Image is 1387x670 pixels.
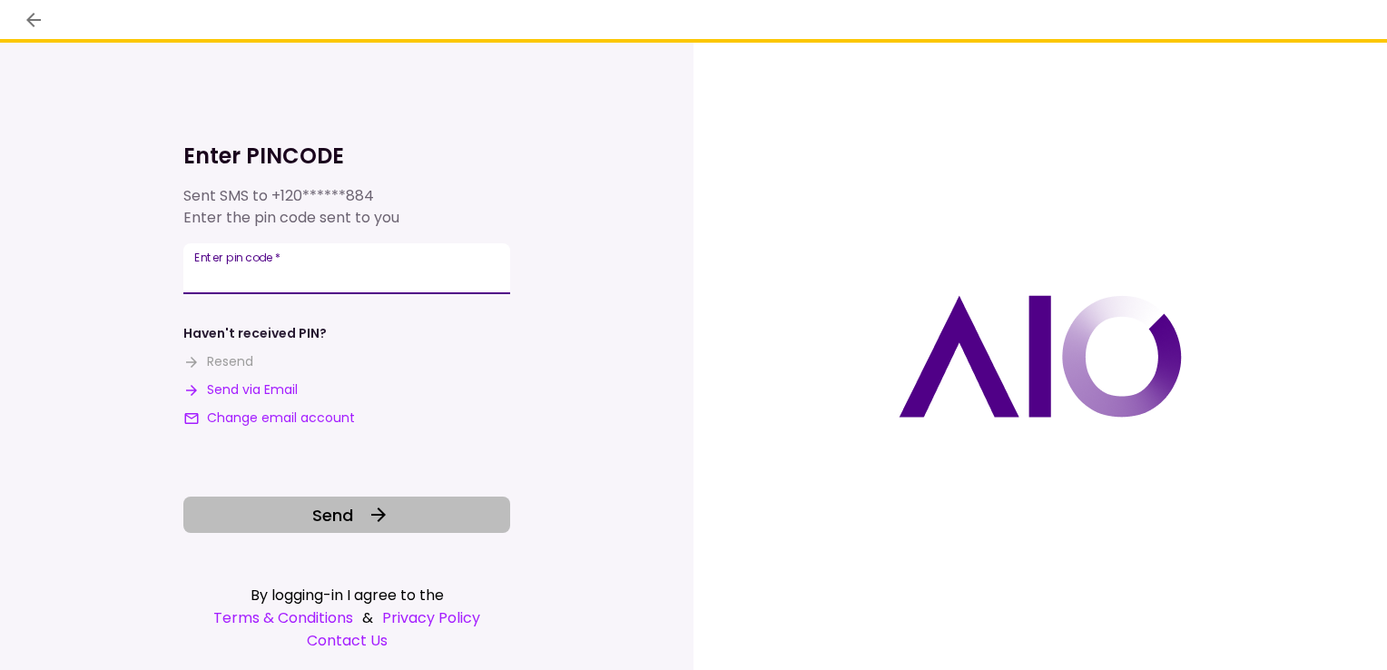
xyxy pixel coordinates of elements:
[183,629,510,652] a: Contact Us
[213,606,353,629] a: Terms & Conditions
[382,606,480,629] a: Privacy Policy
[183,324,327,343] div: Haven't received PIN?
[183,497,510,533] button: Send
[183,352,253,371] button: Resend
[183,584,510,606] div: By logging-in I agree to the
[183,606,510,629] div: &
[18,5,49,35] button: back
[194,250,280,265] label: Enter pin code
[183,142,510,171] h1: Enter PINCODE
[183,380,298,399] button: Send via Email
[183,185,510,229] div: Sent SMS to Enter the pin code sent to you
[312,503,353,527] span: Send
[183,409,355,428] button: Change email account
[899,295,1182,418] img: AIO logo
